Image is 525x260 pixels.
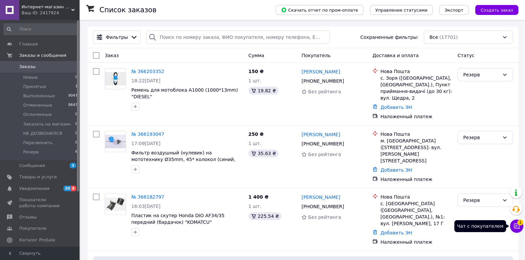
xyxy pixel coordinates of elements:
div: Наложенный платеж [380,239,452,245]
span: Без рейтинга [308,152,341,157]
a: № 366203352 [131,69,164,74]
input: Поиск по номеру заказа, ФИО покупателя, номеру телефона, Email, номеру накладной [146,31,330,44]
div: Нова Пошта [380,194,452,200]
span: Перезвонить [23,140,53,146]
span: Отзывы [19,214,37,220]
button: Экспорт [439,5,469,15]
span: Выполненные [23,93,55,99]
div: Резерв [463,134,499,141]
span: 18:22[DATE] [131,78,161,83]
span: 150 ₴ [248,69,264,74]
div: Наложенный платеж [380,176,452,183]
span: [PHONE_NUMBER] [301,141,344,146]
span: Уведомления [19,186,49,192]
a: Фильтр воздушный (нулевик) на мототехнику Ø35mm, 45* колокол (синий, прозрачный) . [131,150,235,169]
button: Создать заказ [475,5,518,15]
span: Заказы и сообщения [19,52,66,58]
div: Резерв [463,197,499,204]
img: Фото товару [105,135,126,148]
a: Добавить ЭН [380,105,412,110]
a: № 366193047 [131,131,164,137]
a: Фото товару [105,194,126,215]
h1: Список заказов [99,6,157,14]
span: Покупатели [19,225,46,231]
span: Создать заказ [481,8,513,13]
a: Добавить ЭН [380,230,412,235]
div: с. [GEOGRAPHIC_DATA] ([GEOGRAPHIC_DATA], [GEOGRAPHIC_DATA].), №1: вул. [PERSON_NAME], 17 Г [380,200,452,227]
span: Каталог ProSale [19,237,55,243]
a: Фото товару [105,131,126,152]
a: Пластик на скутер Honda DIO AF34/35 передний (бардачок) "KOMATCU" [131,213,225,225]
span: 1 шт. [248,141,261,146]
span: Сохраненные фильтры: [361,34,419,41]
div: Наложенный платеж [380,113,452,120]
span: 8 [71,186,76,191]
div: Ваш ID: 2417924 [22,10,80,16]
span: Сумма [248,53,264,58]
span: 0 [75,130,78,136]
span: 1 400 ₴ [248,194,269,200]
span: Статус [458,53,475,58]
span: Новые [23,74,38,80]
div: Нова Пошта [380,68,452,75]
span: 6 [75,149,78,155]
span: Резерв [23,149,39,155]
span: Экспорт [445,8,463,13]
div: м. [GEOGRAPHIC_DATA] ([STREET_ADDRESS]: вул. [PERSON_NAME][STREET_ADDRESS] [380,137,452,164]
span: Без рейтинга [308,89,341,94]
button: Скачать отчет по пром-оплате [276,5,363,15]
a: Добавить ЭН [380,167,412,173]
a: [PERSON_NAME] [301,68,340,75]
span: 1 [517,219,523,225]
a: [PERSON_NAME] [301,131,340,138]
span: Показатели работы компании [19,197,61,209]
span: Фильтры [106,34,128,41]
span: 3 [70,163,76,168]
span: Принятые [23,84,46,90]
span: Интернет-магазин "Moto-Club" [22,4,71,10]
span: 1 шт. [248,78,261,83]
span: Главная [19,41,38,47]
button: Чат с покупателем1 [510,219,523,233]
span: НЕ ДОЗВОНИЛСЯ [23,130,62,136]
a: [PERSON_NAME] [301,194,340,201]
span: Ремень для мотоблока A1000 (1000*13mm) "DIESEL" [131,87,238,99]
span: Сообщения [19,163,45,169]
span: (17701) [439,35,458,40]
input: Поиск [3,23,78,35]
span: 0 [75,74,78,80]
span: 0 [75,112,78,118]
img: Фото товару [105,72,126,86]
span: Товары и услуги [19,174,57,180]
span: Скачать отчет по пром-оплате [281,7,358,13]
a: Фото товару [105,68,126,89]
span: Все [429,34,438,41]
span: 9047 [68,93,78,99]
span: Управление статусами [375,8,427,13]
div: Нова Пошта [380,131,452,137]
span: 20 [63,186,71,191]
span: 0 [75,140,78,146]
div: Чат с покупателем [454,220,506,232]
div: 225.54 ₴ [248,212,282,220]
a: Создать заказ [469,7,518,12]
span: Без рейтинга [308,215,341,220]
span: Доставка и оплата [372,53,419,58]
span: Заказы [19,64,35,70]
span: 8647 [68,102,78,108]
span: Оплаченные [23,112,52,118]
span: 0 [75,121,78,127]
div: 35.63 ₴ [248,149,279,157]
span: 17:09[DATE] [131,141,161,146]
span: 250 ₴ [248,131,264,137]
span: Отмененные [23,102,52,108]
div: 19.82 ₴ [248,87,279,95]
span: Заказать на магазин [23,121,71,127]
div: с. Зоря ([GEOGRAPHIC_DATA], [GEOGRAPHIC_DATA].), Пункт приймання-видачі (до 30 кг): вул. Щедра, 2 [380,75,452,101]
span: 1 шт. [248,204,261,209]
span: Покупатель [301,53,331,58]
a: № 366182797 [131,194,164,200]
button: Управление статусами [370,5,433,15]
